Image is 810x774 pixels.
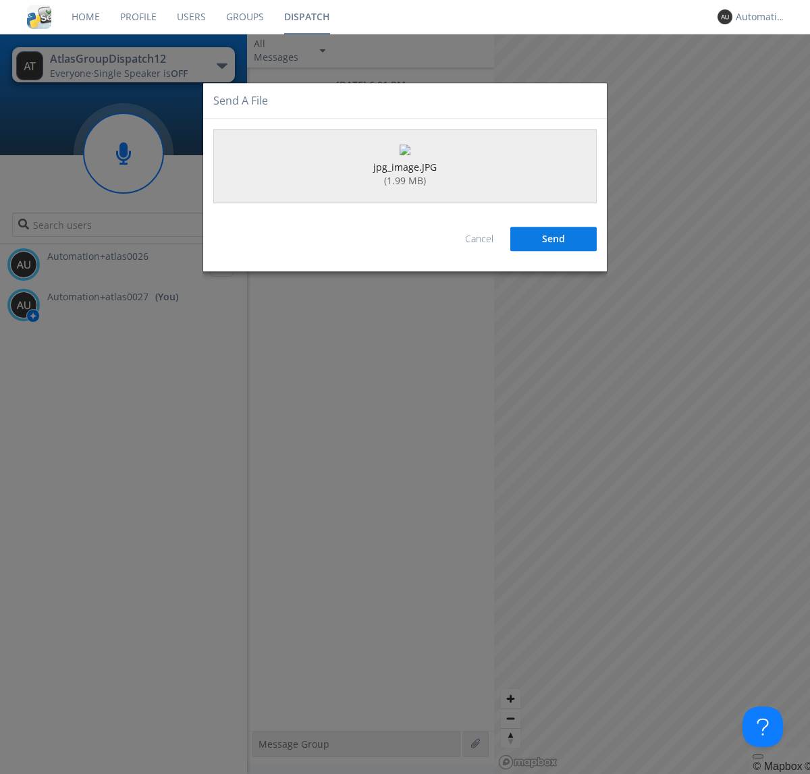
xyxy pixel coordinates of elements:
[465,233,493,246] a: Cancel
[510,227,597,252] button: Send
[384,175,426,188] div: ( 1.99 MB )
[373,161,437,175] div: jpg_image.JPG
[718,9,732,24] img: 373638.png
[213,93,268,109] h4: Send a file
[400,145,410,156] img: 0a2245de-0ecf-4467-a9a7-46689f2c0c5b
[27,5,51,29] img: cddb5a64eb264b2086981ab96f4c1ba7
[736,10,786,24] div: Automation+atlas0027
